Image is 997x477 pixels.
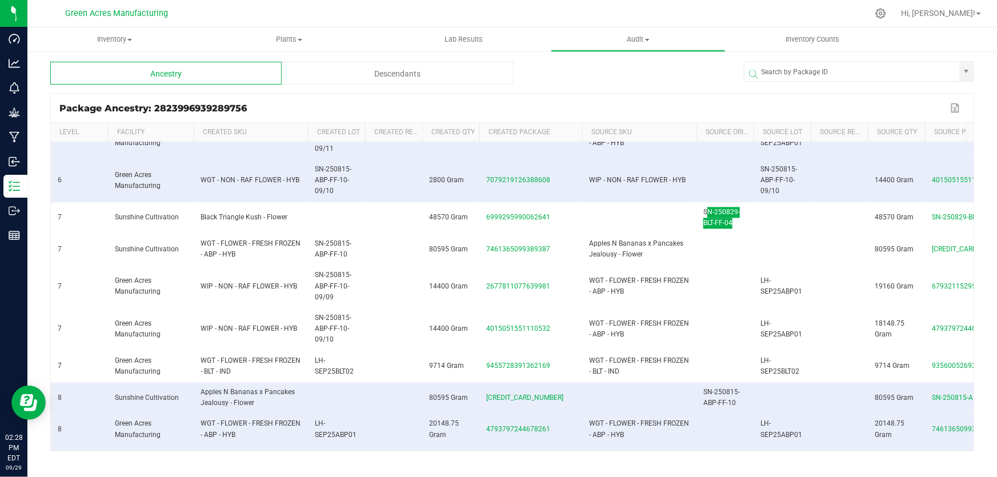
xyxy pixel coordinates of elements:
[875,419,904,438] span: 20148.75 Gram
[308,123,365,142] th: Created Lot
[365,123,422,142] th: Created Ref Field
[868,123,925,142] th: Source Qty
[115,356,161,375] span: Green Acres Manufacturing
[315,314,351,343] span: SN-250815-ABP-FF-10-09/10
[932,362,996,370] span: 9356005269308864
[315,271,351,300] span: SN-250815-ABP-FF-10-09/09
[9,156,20,167] inline-svg: Inbound
[589,319,689,338] span: WGT - FLOWER - FRESH FROZEN - ABP - HYB
[9,33,20,45] inline-svg: Dashboard
[27,27,202,51] a: Inventory
[58,176,62,184] span: 6
[589,419,689,438] span: WGT - FLOWER - FRESH FROZEN - ABP - HYB
[948,101,965,115] button: Export to Excel
[315,165,351,195] span: SN-250815-ABP-FF-10-09/10
[282,62,513,85] div: Descendants
[58,324,62,332] span: 7
[875,245,914,253] span: 80595 Gram
[115,171,161,190] span: Green Acres Manufacturing
[589,176,686,184] span: WIP - NON - RAF FLOWER - HYB
[703,208,740,227] span: SN-250829-BLT-FF-04
[59,103,948,114] div: Package Ancestry: 2823996939289756
[486,425,550,433] span: 4793797244678261
[486,362,550,370] span: 9455728391362169
[429,394,468,402] span: 80595 Gram
[875,319,904,338] span: 18148.75 Gram
[486,245,550,253] span: 7461365099389387
[201,419,301,438] span: WGT - FLOWER - FRESH FROZEN - ABP - HYB
[429,362,464,370] span: 9714 Gram
[875,176,914,184] span: 14400 Gram
[9,181,20,192] inline-svg: Inventory
[429,213,468,221] span: 48570 Gram
[115,319,161,338] span: Green Acres Manufacturing
[50,62,282,85] div: Ancestry
[9,82,20,94] inline-svg: Monitoring
[696,123,754,142] th: Source Origin Harvests
[429,245,468,253] span: 80595 Gram
[932,176,996,184] span: 4015051551110532
[202,27,376,51] a: Plants
[58,213,62,221] span: 7
[932,282,996,290] span: 6793211529518332
[932,425,996,433] span: 7461365099389387
[551,34,724,45] span: Audit
[51,123,108,142] th: Level
[201,213,287,221] span: Black Triangle Kush - Flower
[760,276,802,295] span: LH-SEP25ABP01
[9,107,20,118] inline-svg: Grow
[65,9,168,18] span: Green Acres Manufacturing
[58,282,62,290] span: 7
[377,27,551,51] a: Lab Results
[760,319,802,338] span: LH-SEP25ABP01
[429,419,459,438] span: 20148.75 Gram
[115,419,161,438] span: Green Acres Manufacturing
[108,123,194,142] th: Facility
[429,324,468,332] span: 14400 Gram
[760,419,802,438] span: LH-SEP25ABP01
[5,432,22,463] p: 02:28 PM EDT
[551,27,725,51] a: Audit
[315,419,357,438] span: LH-SEP25ABP01
[194,123,308,142] th: Created SKU
[875,213,914,221] span: 48570 Gram
[486,176,550,184] span: 7079219126388608
[9,58,20,69] inline-svg: Analytics
[315,122,351,152] span: SN-250815-ABP-FF-10-09/11
[429,34,498,45] span: Lab Results
[201,356,301,375] span: WGT - FLOWER - FRESH FROZEN - BLT - IND
[58,425,62,433] span: 8
[875,362,910,370] span: 9714 Gram
[201,239,301,258] span: WGT - FLOWER - FRESH FROZEN - ABP - HYB
[5,463,22,472] p: 09/29
[201,176,299,184] span: WGT - NON - RAF FLOWER - HYB
[315,356,354,375] span: LH-SEP25BLT02
[429,282,468,290] span: 14400 Gram
[875,282,914,290] span: 19160 Gram
[703,388,740,407] span: SN-250815-ABP-FF-10
[901,9,975,18] span: Hi, [PERSON_NAME]!
[115,245,179,253] span: Sunshine Cultivation
[201,282,297,290] span: WIP - NON - RAF FLOWER - HYB
[760,165,797,195] span: SN-250815-ABP-FF-10-09/10
[760,356,799,375] span: LH-SEP25BLT02
[744,62,959,82] input: Search by Package ID
[771,34,855,45] span: Inventory Counts
[486,213,550,221] span: 6999295990062641
[201,388,295,407] span: Apples N Bananas x Pancakes Jealousy - Flower
[115,394,179,402] span: Sunshine Cultivation
[589,276,689,295] span: WGT - FLOWER - FRESH FROZEN - ABP - HYB
[58,362,62,370] span: 7
[726,27,900,51] a: Inventory Counts
[9,230,20,241] inline-svg: Reports
[486,282,550,290] span: 2677811077639981
[875,394,914,402] span: 80595 Gram
[582,123,696,142] th: Source SKU
[11,386,46,420] iframe: Resource center
[486,324,550,332] span: 4015051551110532
[589,356,689,375] span: WGT - FLOWER - FRESH FROZEN - BLT - IND
[115,276,161,295] span: Green Acres Manufacturing
[58,245,62,253] span: 7
[589,239,683,258] span: Apples N Bananas x Pancakes Jealousy - Flower
[27,34,202,45] span: Inventory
